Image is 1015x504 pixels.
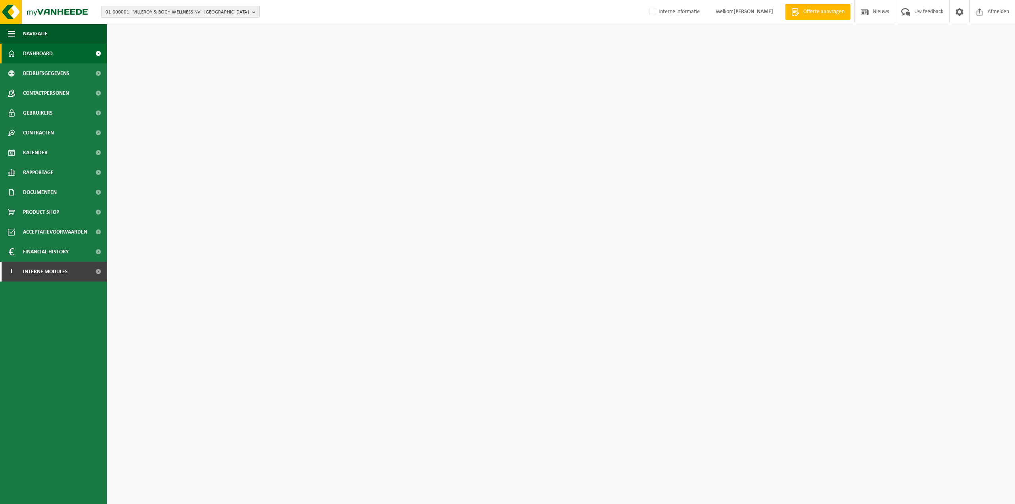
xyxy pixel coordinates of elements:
span: Acceptatievoorwaarden [23,222,87,242]
span: Gebruikers [23,103,53,123]
span: Bedrijfsgegevens [23,63,69,83]
a: Offerte aanvragen [785,4,850,20]
span: Documenten [23,182,57,202]
span: Product Shop [23,202,59,222]
span: Dashboard [23,44,53,63]
span: Offerte aanvragen [801,8,846,16]
span: I [8,262,15,282]
button: 01-000001 - VILLEROY & BOCH WELLNESS NV - [GEOGRAPHIC_DATA] [101,6,260,18]
span: Kalender [23,143,48,163]
span: Contactpersonen [23,83,69,103]
strong: [PERSON_NAME] [733,9,773,15]
label: Interne informatie [647,6,700,18]
span: Contracten [23,123,54,143]
span: 01-000001 - VILLEROY & BOCH WELLNESS NV - [GEOGRAPHIC_DATA] [105,6,249,18]
span: Navigatie [23,24,48,44]
span: Rapportage [23,163,54,182]
span: Financial History [23,242,69,262]
span: Interne modules [23,262,68,282]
